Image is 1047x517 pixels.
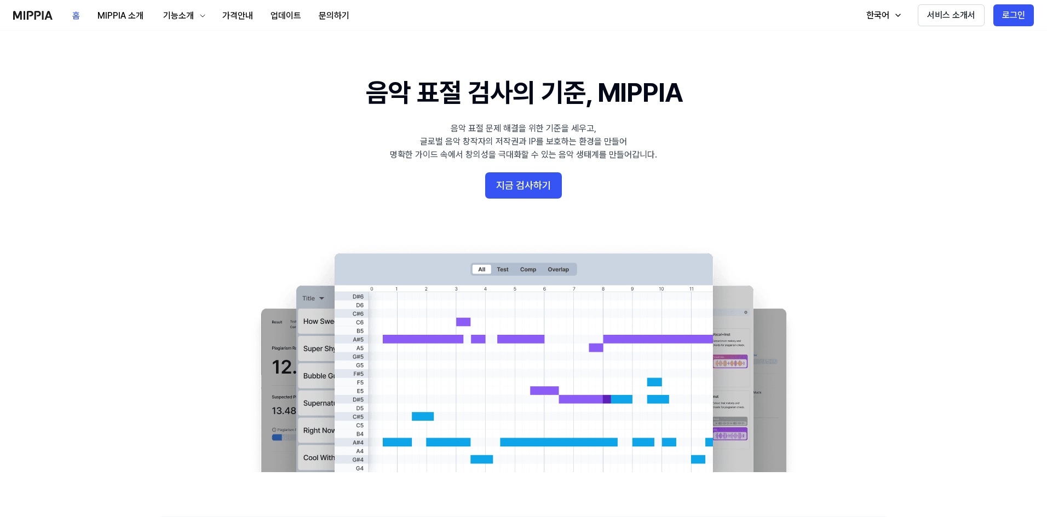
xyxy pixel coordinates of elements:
[64,5,89,27] button: 홈
[918,4,985,26] button: 서비스 소개서
[13,11,53,20] img: logo
[310,5,358,27] button: 문의하기
[855,4,909,26] button: 한국어
[262,5,310,27] button: 업데이트
[993,4,1034,26] button: 로그인
[161,9,196,22] div: 기능소개
[485,172,562,199] button: 지금 검사하기
[64,1,89,31] a: 홈
[390,122,657,161] div: 음악 표절 문제 해결을 위한 기준을 세우고, 글로벌 음악 창작자의 저작권과 IP를 보호하는 환경을 만들어 명확한 가이드 속에서 창의성을 극대화할 수 있는 음악 생태계를 만들어...
[366,74,682,111] h1: 음악 표절 검사의 기준, MIPPIA
[262,1,310,31] a: 업데이트
[214,5,262,27] button: 가격안내
[864,9,891,22] div: 한국어
[239,242,808,472] img: main Image
[152,5,214,27] button: 기능소개
[89,5,152,27] button: MIPPIA 소개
